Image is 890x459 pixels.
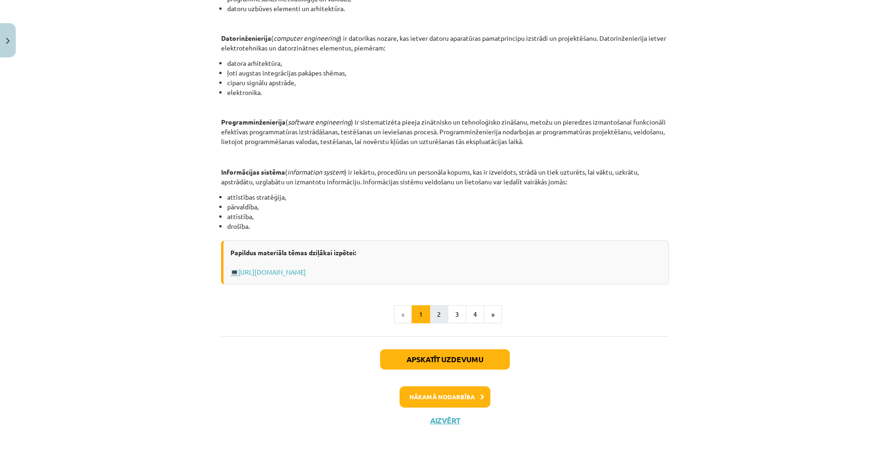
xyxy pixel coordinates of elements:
button: » [484,305,502,324]
li: datora arhitektūra, [227,58,669,68]
li: pārvaldība, [227,202,669,212]
a: [URL][DOMAIN_NAME] [238,268,306,276]
li: ļoti augstas integrācijas pakāpes shēmas, [227,68,669,78]
button: Aizvērt [427,416,463,425]
strong: Datorinženierija [221,34,271,42]
em: software engineering [288,118,351,126]
li: attīstība, [227,212,669,221]
nav: Page navigation example [221,305,669,324]
strong: Informācijas sistēma [221,168,285,176]
p: ( ) ir sistematizēta pieeja zinātnisko un tehnoloģisko zināšanu, metožu un pieredzes izmantošanai... [221,117,669,146]
li: datoru uzbūves elementi un arhitektūra. [227,4,669,13]
em: information system [287,168,344,176]
div: 💻 [221,240,669,284]
p: ( ) ir datorikas nozare, kas ietver datoru aparatūras pamatprincipu izstrādi un projektēšanu. Dat... [221,33,669,53]
em: computer engineering [273,34,339,42]
strong: Papildus materiāls tēmas dziļākai izpētei: [230,248,356,257]
button: 3 [448,305,466,324]
li: drošība. [227,221,669,231]
li: ciparu signālu apstrāde, [227,78,669,88]
button: 1 [412,305,430,324]
p: ( ) ir iekārtu, procedūru un personāla kopums, kas ir izveidots, strādā un tiek uzturēts, lai vāk... [221,167,669,187]
li: attīstības stratēģija, [227,192,669,202]
button: 4 [466,305,484,324]
button: Nākamā nodarbība [400,386,490,408]
strong: Programminženierija [221,118,286,126]
button: 2 [430,305,448,324]
button: Apskatīt uzdevumu [380,349,510,370]
li: elektronika. [227,88,669,97]
img: icon-close-lesson-0947bae3869378f0d4975bcd49f059093ad1ed9edebbc8119c70593378902aed.svg [6,38,10,44]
